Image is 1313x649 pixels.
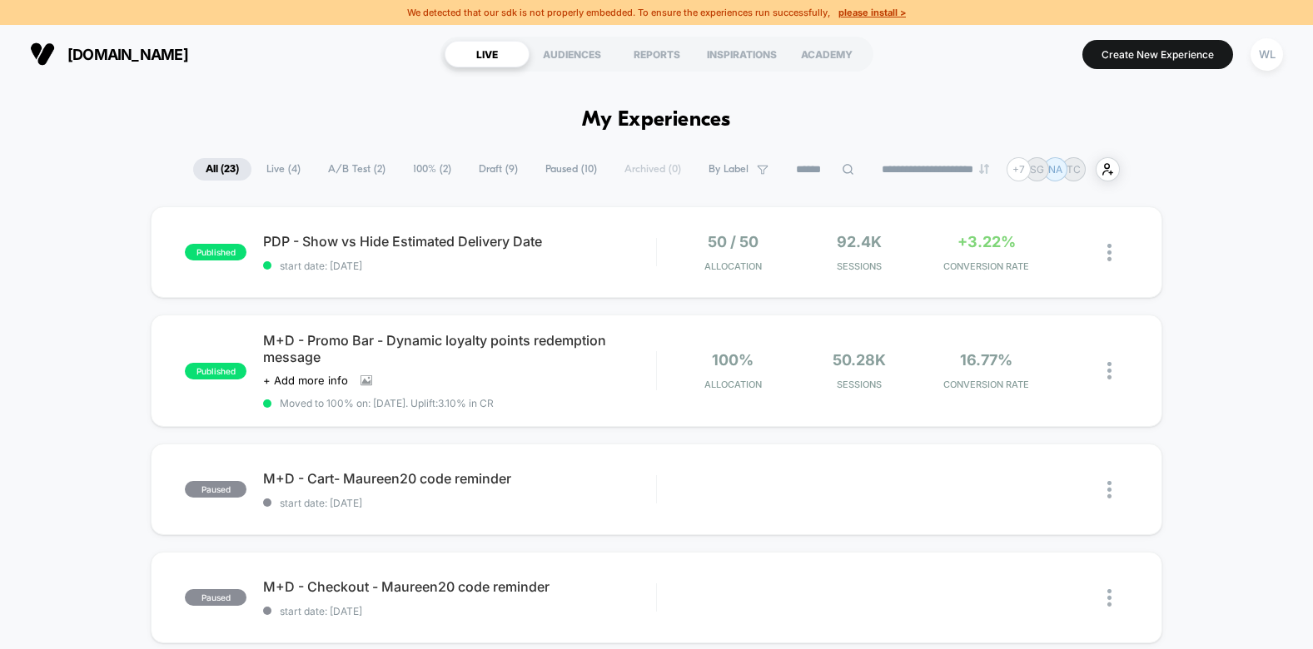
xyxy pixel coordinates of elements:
u: please install > [838,7,906,18]
h1: My Experiences [582,108,731,132]
div: ACADEMY [784,41,869,67]
img: close [1107,362,1112,379]
span: Allocation [704,260,762,272]
span: Live ( 4 ) [254,158,313,181]
span: published [185,244,246,260]
span: Allocation [704,379,762,390]
span: start date: [DATE] [263,260,655,272]
span: Draft ( 9 ) [466,158,530,181]
span: Sessions [800,260,918,272]
span: start date: [DATE] [263,497,655,509]
span: PDP - Show vs Hide Estimated Delivery Date [263,233,655,250]
img: close [1107,589,1112,607]
button: WL [1246,37,1288,72]
span: start date: [DATE] [263,605,655,617]
span: CONVERSION RATE [927,260,1045,272]
span: 100% ( 2 ) [400,158,464,181]
div: LIVE [445,41,530,67]
span: Sessions [800,379,918,390]
span: Paused ( 10 ) [533,158,609,181]
span: 92.4k [837,233,882,250]
span: M+D - Cart- Maureen20 code reminder [263,470,655,487]
img: end [979,164,989,174]
img: Visually logo [30,42,55,67]
div: WL [1251,38,1283,71]
span: 50.28k [833,351,886,369]
button: [DOMAIN_NAME] [25,41,193,67]
span: M+D - Checkout - Maureen20 code reminder [263,578,655,595]
span: paused [185,589,246,606]
span: Moved to 100% on: [DATE] . Uplift: 3.10% in CR [280,397,494,409]
p: NA [1048,163,1062,176]
p: TC [1067,163,1081,176]
span: 50 / 50 [708,233,758,250]
span: paused [185,481,246,498]
span: All ( 23 ) [193,158,251,181]
img: close [1107,244,1112,261]
div: + 7 [1007,157,1031,181]
span: M+D - Promo Bar - Dynamic loyalty points redemption message [263,332,655,365]
span: +3.22% [957,233,1016,250]
button: Create New Experience [1082,40,1233,69]
span: A/B Test ( 2 ) [316,158,398,181]
span: [DOMAIN_NAME] [67,46,188,63]
span: + Add more info [263,374,348,387]
div: AUDIENCES [530,41,614,67]
div: REPORTS [614,41,699,67]
span: published [185,363,246,379]
span: By Label [709,163,749,176]
span: 100% [712,351,753,369]
img: close [1107,481,1112,498]
p: SG [1030,163,1044,176]
div: INSPIRATIONS [699,41,784,67]
span: 16.77% [960,351,1012,369]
